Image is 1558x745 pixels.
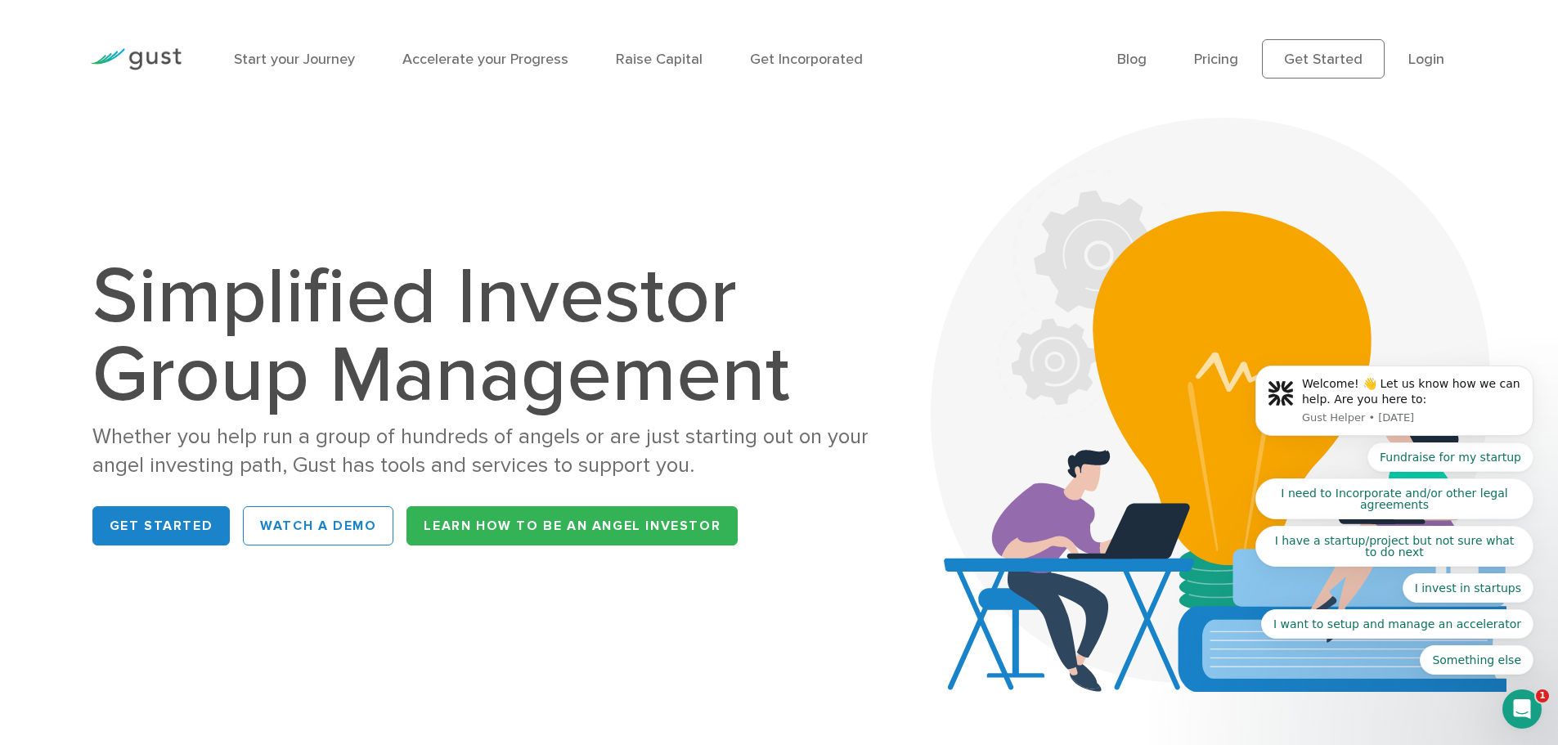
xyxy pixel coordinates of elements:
a: Login [1408,51,1444,68]
a: Get Started [1262,39,1385,79]
a: Pricing [1194,51,1238,68]
a: Start your Journey [234,51,355,68]
a: Blog [1117,51,1147,68]
a: Get Started [92,506,231,545]
div: Whether you help run a group of hundreds of angels or are just starting out on your angel investi... [92,423,883,480]
a: Accelerate your Progress [402,51,568,68]
iframe: Intercom notifications message [1231,109,1558,701]
a: WATCH A DEMO [243,506,393,545]
img: Gust Logo [90,48,182,70]
div: Виджет чата [1286,568,1558,745]
iframe: Chat Widget [1286,568,1558,745]
a: Learn How to be an Angel Investor [406,506,738,545]
h1: Simplified Investor Group Management [92,258,883,415]
img: Aca 2023 Hero Bg [931,118,1506,692]
a: Raise Capital [616,51,703,68]
a: Get Incorporated [750,51,863,68]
